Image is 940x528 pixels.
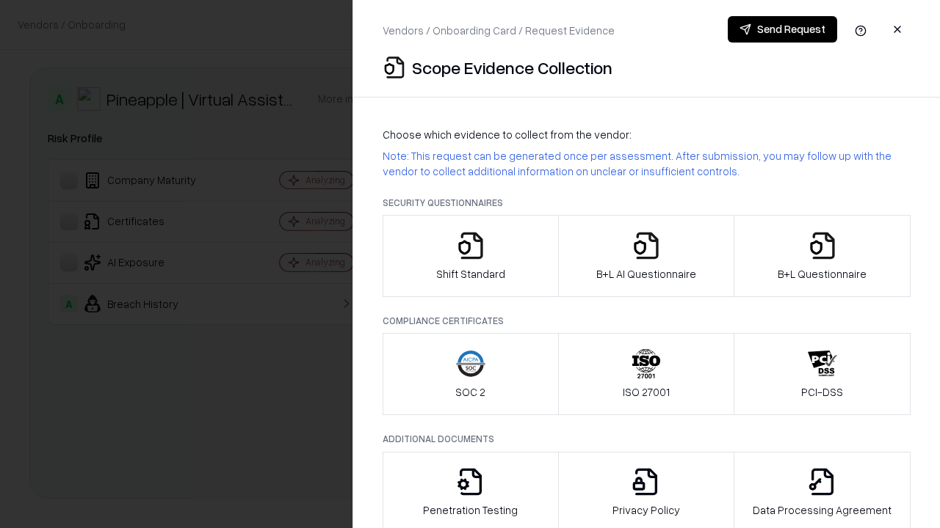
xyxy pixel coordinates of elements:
p: Shift Standard [436,266,505,282]
p: PCI-DSS [801,384,843,400]
p: Choose which evidence to collect from the vendor: [383,127,911,142]
p: Vendors / Onboarding Card / Request Evidence [383,23,615,38]
p: SOC 2 [455,384,485,400]
button: Shift Standard [383,215,559,297]
p: ISO 27001 [623,384,670,400]
button: Send Request [728,16,837,43]
p: Scope Evidence Collection [412,56,612,79]
p: Additional Documents [383,433,911,445]
button: B+L Questionnaire [734,215,911,297]
p: Note: This request can be generated once per assessment. After submission, you may follow up with... [383,148,911,179]
p: B+L Questionnaire [778,266,867,282]
p: Security Questionnaires [383,197,911,209]
button: B+L AI Questionnaire [558,215,735,297]
button: PCI-DSS [734,333,911,415]
button: SOC 2 [383,333,559,415]
p: B+L AI Questionnaire [596,266,696,282]
p: Privacy Policy [612,502,680,518]
p: Data Processing Agreement [753,502,892,518]
button: ISO 27001 [558,333,735,415]
p: Penetration Testing [423,502,518,518]
p: Compliance Certificates [383,315,911,327]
